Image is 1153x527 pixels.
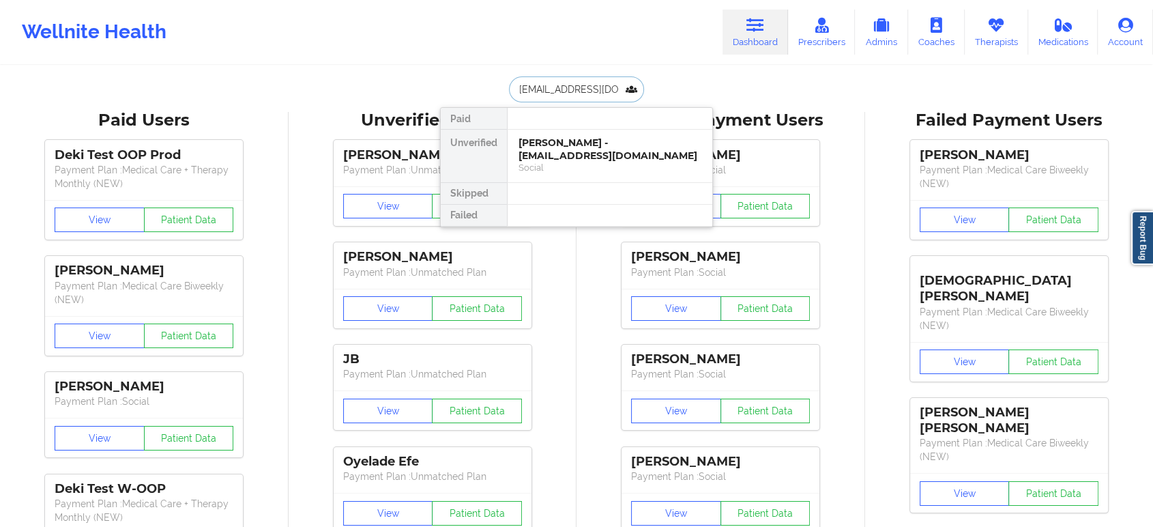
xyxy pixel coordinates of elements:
a: Coaches [908,10,965,55]
div: Paid [441,108,507,130]
button: View [920,350,1010,374]
p: Payment Plan : Social [631,470,810,483]
button: View [920,208,1010,232]
p: Payment Plan : Unmatched Plan [343,163,522,177]
button: View [343,501,433,526]
button: View [631,501,721,526]
p: Payment Plan : Medical Care + Therapy Monthly (NEW) [55,163,233,190]
button: View [343,399,433,423]
button: View [343,194,433,218]
a: Medications [1028,10,1098,55]
div: [PERSON_NAME] [631,352,810,367]
p: Payment Plan : Social [55,395,233,408]
button: Patient Data [720,194,811,218]
div: [PERSON_NAME] [PERSON_NAME] [920,405,1098,436]
div: Oyelade Efe [343,454,522,470]
div: [PERSON_NAME] [920,147,1098,163]
a: Admins [855,10,908,55]
div: [PERSON_NAME] - [EMAIL_ADDRESS][DOMAIN_NAME] [519,137,701,162]
button: Patient Data [432,501,522,526]
button: Patient Data [144,426,234,451]
button: View [920,481,1010,506]
div: JB [343,352,522,367]
div: [PERSON_NAME] [631,454,810,470]
button: Patient Data [720,296,811,321]
button: View [55,208,145,232]
a: Account [1098,10,1153,55]
div: Failed Payment Users [875,110,1144,131]
div: Deki Test OOP Prod [55,147,233,163]
div: [PERSON_NAME] [631,249,810,265]
button: Patient Data [1008,481,1098,506]
button: View [343,296,433,321]
p: Payment Plan : Unmatched Plan [343,266,522,279]
p: Payment Plan : Social [631,266,810,279]
button: Patient Data [1008,350,1098,374]
button: View [55,324,145,348]
p: Payment Plan : Unmatched Plan [343,470,522,483]
button: Patient Data [720,399,811,423]
p: Payment Plan : Social [631,367,810,381]
button: View [631,399,721,423]
p: Payment Plan : Medical Care + Therapy Monthly (NEW) [55,497,233,524]
div: [PERSON_NAME] [631,147,810,163]
button: Patient Data [144,208,234,232]
div: Deki Test W-OOP [55,481,233,497]
p: Payment Plan : Medical Care Biweekly (NEW) [920,305,1098,332]
div: [PERSON_NAME] [343,249,522,265]
button: Patient Data [432,399,522,423]
p: Payment Plan : Unmatched Plan [343,367,522,381]
div: Unverified [441,130,507,183]
button: Patient Data [432,296,522,321]
div: Skipped Payment Users [586,110,856,131]
p: Payment Plan : Social [631,163,810,177]
a: Report Bug [1131,211,1153,265]
div: Skipped [441,183,507,205]
div: [PERSON_NAME] [343,147,522,163]
a: Prescribers [788,10,856,55]
p: Payment Plan : Medical Care Biweekly (NEW) [55,279,233,307]
div: [PERSON_NAME] [55,379,233,395]
div: Failed [441,205,507,227]
div: Social [519,162,701,173]
button: Patient Data [720,501,811,526]
a: Therapists [965,10,1028,55]
div: [DEMOGRAPHIC_DATA][PERSON_NAME] [920,263,1098,304]
p: Payment Plan : Medical Care Biweekly (NEW) [920,163,1098,190]
div: Paid Users [10,110,279,131]
button: Patient Data [432,194,522,218]
button: View [631,296,721,321]
button: Patient Data [1008,208,1098,232]
div: [PERSON_NAME] [55,263,233,279]
button: View [55,426,145,451]
button: Patient Data [144,324,234,348]
a: Dashboard [723,10,788,55]
p: Payment Plan : Medical Care Biweekly (NEW) [920,436,1098,464]
div: Unverified Users [298,110,568,131]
